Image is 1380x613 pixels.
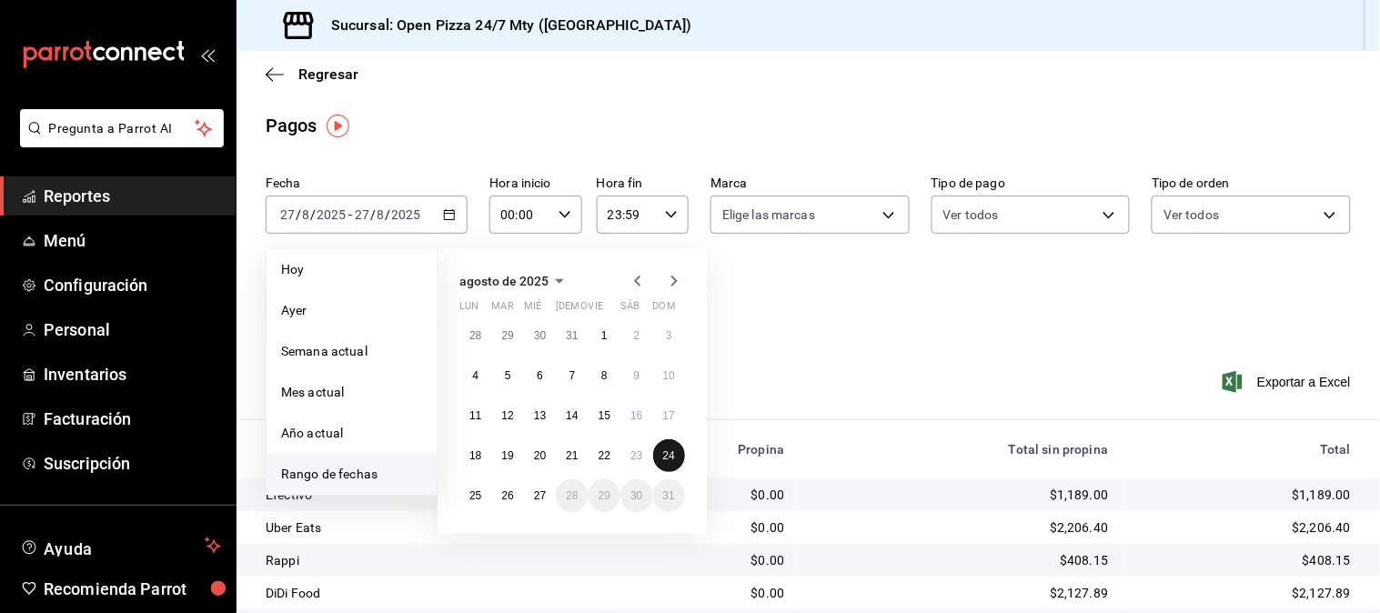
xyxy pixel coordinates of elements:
[653,479,685,512] button: 31 de agosto de 2025
[501,489,513,502] abbr: 26 de agosto de 2025
[459,439,491,472] button: 18 de agosto de 2025
[491,300,513,319] abbr: martes
[601,329,608,342] abbr: 1 de agosto de 2025
[44,184,221,208] span: Reportes
[44,535,197,557] span: Ayuda
[1137,442,1351,457] div: Total
[459,274,549,288] span: agosto de 2025
[469,409,481,422] abbr: 11 de agosto de 2025
[281,301,422,320] span: Ayer
[281,342,422,361] span: Semana actual
[620,439,652,472] button: 23 de agosto de 2025
[813,584,1108,602] div: $2,127.89
[663,449,675,462] abbr: 24 de agosto de 2025
[491,439,523,472] button: 19 de agosto de 2025
[932,177,1131,190] label: Tipo de pago
[537,369,543,382] abbr: 6 de agosto de 2025
[589,319,620,352] button: 1 de agosto de 2025
[501,409,513,422] abbr: 12 de agosto de 2025
[44,451,221,476] span: Suscripción
[310,207,316,222] span: /
[710,177,910,190] label: Marca
[348,207,352,222] span: -
[597,177,689,190] label: Hora fin
[1137,584,1351,602] div: $2,127.89
[1137,551,1351,569] div: $408.15
[296,207,301,222] span: /
[377,207,386,222] input: --
[524,300,541,319] abbr: miércoles
[534,449,546,462] abbr: 20 de agosto de 2025
[556,300,663,319] abbr: jueves
[524,439,556,472] button: 20 de agosto de 2025
[491,479,523,512] button: 26 de agosto de 2025
[524,399,556,432] button: 13 de agosto de 2025
[943,206,999,224] span: Ver todos
[20,109,224,147] button: Pregunta a Parrot AI
[281,260,422,279] span: Hoy
[327,115,349,137] img: Tooltip marker
[266,584,594,602] div: DiDi Food
[653,319,685,352] button: 3 de agosto de 2025
[566,329,578,342] abbr: 31 de julio de 2025
[534,409,546,422] abbr: 13 de agosto de 2025
[44,273,221,297] span: Configuración
[44,577,221,601] span: Recomienda Parrot
[599,449,610,462] abbr: 22 de agosto de 2025
[459,399,491,432] button: 11 de agosto de 2025
[569,369,576,382] abbr: 7 de agosto de 2025
[266,518,594,537] div: Uber Eats
[653,359,685,392] button: 10 de agosto de 2025
[44,228,221,253] span: Menú
[589,439,620,472] button: 22 de agosto de 2025
[301,207,310,222] input: --
[1152,177,1351,190] label: Tipo de orden
[534,489,546,502] abbr: 27 de agosto de 2025
[620,300,640,319] abbr: sábado
[491,399,523,432] button: 12 de agosto de 2025
[663,369,675,382] abbr: 10 de agosto de 2025
[505,369,511,382] abbr: 5 de agosto de 2025
[620,319,652,352] button: 2 de agosto de 2025
[556,439,588,472] button: 21 de agosto de 2025
[391,207,422,222] input: ----
[370,207,376,222] span: /
[623,584,784,602] div: $0.00
[266,551,594,569] div: Rappi
[1226,371,1351,393] span: Exportar a Excel
[317,15,691,36] h3: Sucursal: Open Pizza 24/7 Mty ([GEOGRAPHIC_DATA])
[459,270,570,292] button: agosto de 2025
[44,407,221,431] span: Facturación
[1163,206,1219,224] span: Ver todos
[1137,486,1351,504] div: $1,189.00
[469,489,481,502] abbr: 25 de agosto de 2025
[666,329,672,342] abbr: 3 de agosto de 2025
[589,479,620,512] button: 29 de agosto de 2025
[663,409,675,422] abbr: 17 de agosto de 2025
[813,486,1108,504] div: $1,189.00
[534,329,546,342] abbr: 30 de julio de 2025
[44,317,221,342] span: Personal
[501,329,513,342] abbr: 29 de julio de 2025
[566,449,578,462] abbr: 21 de agosto de 2025
[459,319,491,352] button: 28 de julio de 2025
[556,479,588,512] button: 28 de agosto de 2025
[653,300,676,319] abbr: domingo
[281,383,422,402] span: Mes actual
[589,300,603,319] abbr: viernes
[1137,518,1351,537] div: $2,206.40
[599,489,610,502] abbr: 29 de agosto de 2025
[266,112,317,139] div: Pagos
[459,479,491,512] button: 25 de agosto de 2025
[472,369,478,382] abbr: 4 de agosto de 2025
[354,207,370,222] input: --
[663,489,675,502] abbr: 31 de agosto de 2025
[556,399,588,432] button: 14 de agosto de 2025
[566,489,578,502] abbr: 28 de agosto de 2025
[566,409,578,422] abbr: 14 de agosto de 2025
[281,465,422,484] span: Rango de fechas
[489,177,581,190] label: Hora inicio
[459,300,478,319] abbr: lunes
[630,449,642,462] abbr: 23 de agosto de 2025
